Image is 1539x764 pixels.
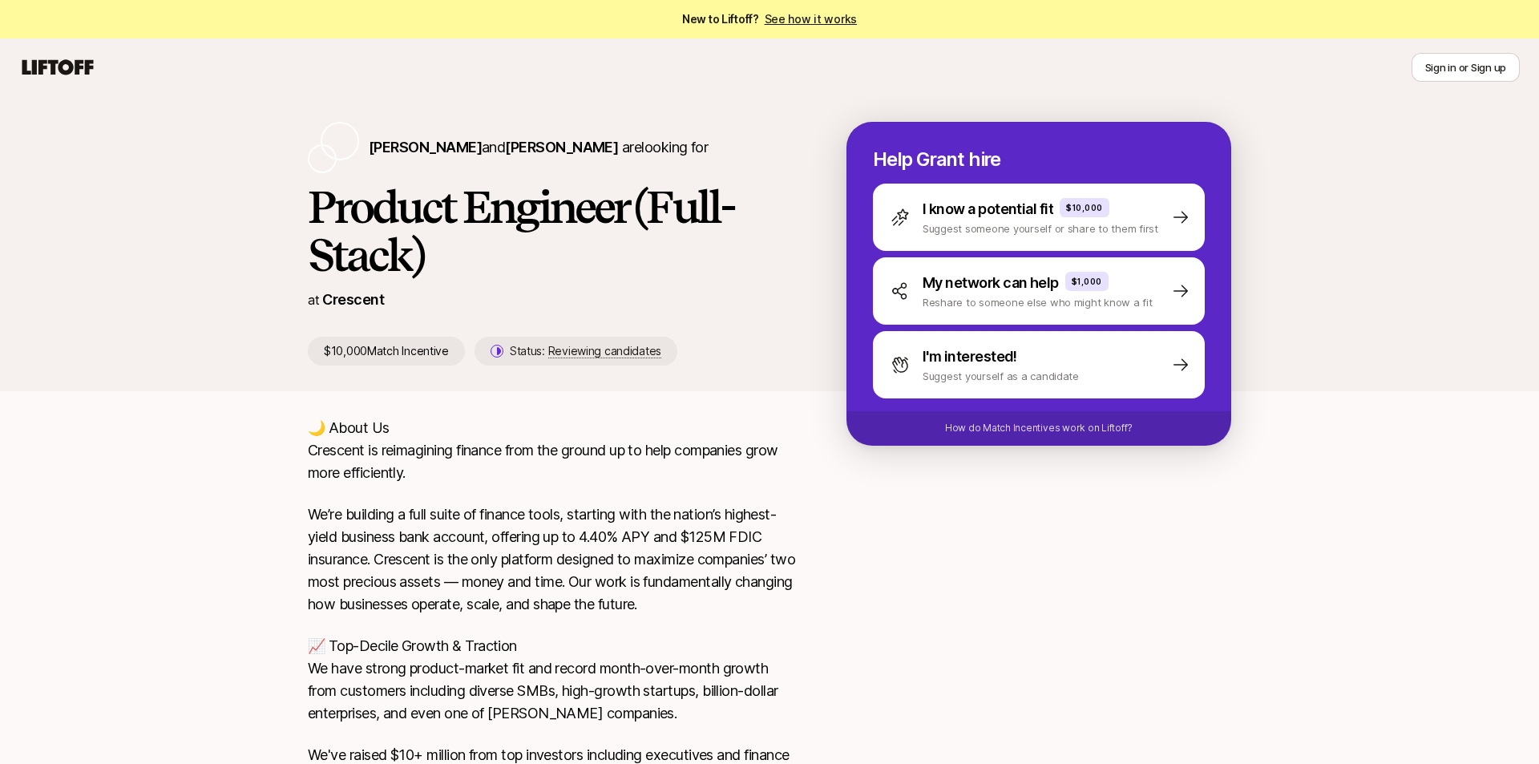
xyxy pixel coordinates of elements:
[510,342,661,361] p: Status:
[923,294,1153,310] p: Reshare to someone else who might know a fit
[369,136,708,159] p: are looking for
[1412,53,1520,82] button: Sign in or Sign up
[322,291,384,308] a: Crescent
[1066,201,1103,214] p: $10,000
[945,421,1133,435] p: How do Match Incentives work on Liftoff?
[682,10,857,29] span: New to Liftoff?
[308,503,795,616] p: We’re building a full suite of finance tools, starting with the nation’s highest-yield business b...
[308,417,795,484] p: 🌙 About Us Crescent is reimagining finance from the ground up to help companies grow more efficie...
[308,289,319,310] p: at
[482,139,618,156] span: and
[923,272,1059,294] p: My network can help
[923,346,1017,368] p: I'm interested!
[923,368,1079,384] p: Suggest yourself as a candidate
[548,344,661,358] span: Reviewing candidates
[308,337,465,366] p: $10,000 Match Incentive
[873,148,1205,171] p: Help Grant hire
[923,198,1053,220] p: I know a potential fit
[923,220,1158,236] p: Suggest someone yourself or share to them first
[1072,275,1102,288] p: $1,000
[505,139,618,156] span: [PERSON_NAME]
[369,139,482,156] span: [PERSON_NAME]
[308,635,795,725] p: 📈 Top-Decile Growth & Traction We have strong product-market fit and record month-over-month grow...
[308,183,795,279] h1: Product Engineer (Full-Stack)
[765,12,858,26] a: See how it works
